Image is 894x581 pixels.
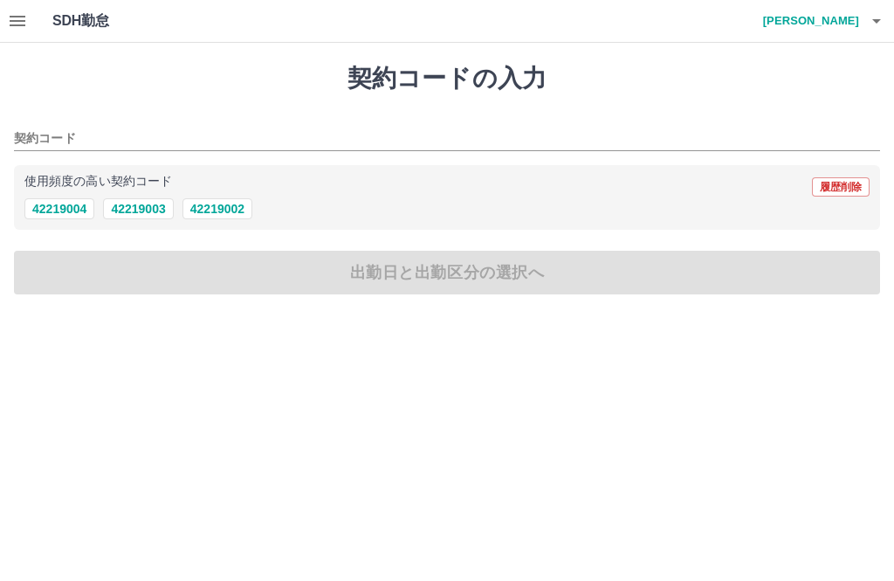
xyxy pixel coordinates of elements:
p: 使用頻度の高い契約コード [24,176,172,188]
button: 履歴削除 [812,177,870,197]
h1: 契約コードの入力 [14,64,880,93]
button: 42219004 [24,198,94,219]
button: 42219003 [103,198,173,219]
button: 42219002 [182,198,252,219]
